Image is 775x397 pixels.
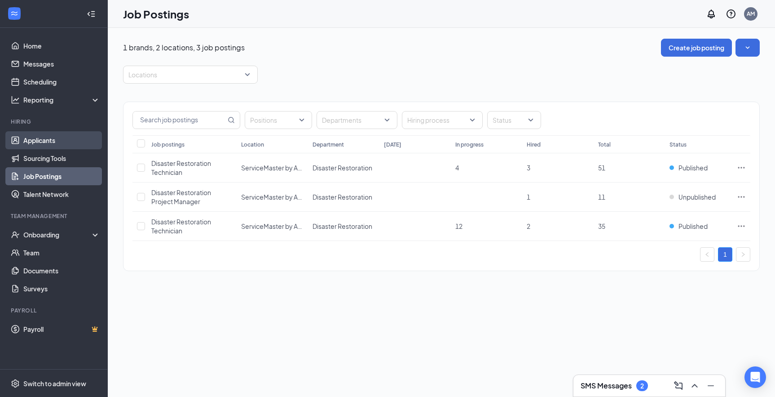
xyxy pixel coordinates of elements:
span: ServiceMaster by A-Town Hi-Tech ([GEOGRAPHIC_DATA]) [241,193,410,201]
td: Disaster Restoration [308,183,379,212]
button: ChevronUp [687,379,702,393]
button: right [736,247,750,262]
div: Onboarding [23,230,92,239]
svg: Analysis [11,95,20,104]
a: Messages [23,55,100,73]
td: Disaster Restoration [308,153,379,183]
svg: Ellipses [737,163,746,172]
span: Disaster Restoration Technician [151,218,211,235]
button: left [700,247,714,262]
svg: WorkstreamLogo [10,9,19,18]
span: 1 [527,193,530,201]
button: SmallChevronDown [735,39,760,57]
svg: Collapse [87,9,96,18]
td: ServiceMaster by A-Town Hi-Tech (Midland) [237,183,308,212]
div: Open Intercom Messenger [744,366,766,388]
span: Disaster Restoration Project Manager [151,188,211,205]
span: Published [678,222,708,231]
span: ServiceMaster by A-Town Hi-Tech ([GEOGRAPHIC_DATA]) [241,164,410,172]
svg: SmallChevronDown [743,43,752,52]
div: Payroll [11,307,98,314]
svg: Minimize [705,380,716,391]
svg: Ellipses [737,192,746,201]
a: Team [23,244,100,262]
svg: Ellipses [737,222,746,231]
a: Job Postings [23,167,100,185]
svg: MagnifyingGlass [228,116,235,124]
svg: QuestionInfo [726,9,736,19]
li: Previous Page [700,247,714,262]
li: 1 [718,247,732,262]
span: right [740,252,746,257]
div: Department [313,141,344,148]
a: Scheduling [23,73,100,91]
h3: SMS Messages [581,381,632,391]
td: ServiceMaster by A-Town Hi-Tech (Midland) [237,212,308,241]
span: 3 [527,164,530,172]
div: 2 [640,382,644,390]
h1: Job Postings [123,6,189,22]
p: 1 brands, 2 locations, 3 job postings [123,43,245,53]
span: 12 [455,222,462,230]
th: Status [665,135,732,153]
span: 4 [455,164,459,172]
li: Next Page [736,247,750,262]
a: Surveys [23,280,100,298]
button: Create job posting [661,39,732,57]
th: In progress [451,135,522,153]
svg: Settings [11,379,20,388]
button: ComposeMessage [671,379,686,393]
span: 51 [598,164,605,172]
a: 1 [718,248,732,261]
span: Published [678,163,708,172]
span: Disaster Restoration [313,222,372,230]
span: ServiceMaster by A-Town Hi-Tech ([GEOGRAPHIC_DATA]) [241,222,410,230]
svg: Notifications [706,9,717,19]
span: 35 [598,222,605,230]
th: Total [594,135,665,153]
a: Talent Network [23,185,100,203]
a: Sourcing Tools [23,149,100,167]
span: Disaster Restoration Technician [151,159,211,176]
div: Team Management [11,212,98,220]
td: Disaster Restoration [308,212,379,241]
a: Documents [23,262,100,280]
span: 2 [527,222,530,230]
div: Location [241,141,264,148]
div: Job postings [151,141,185,148]
span: Unpublished [678,192,716,201]
span: Disaster Restoration [313,193,372,201]
span: left [705,252,710,257]
svg: ChevronUp [689,380,700,391]
span: 11 [598,193,605,201]
button: Minimize [704,379,718,393]
a: Applicants [23,131,100,149]
a: PayrollCrown [23,320,100,338]
input: Search job postings [133,112,226,129]
div: Reporting [23,95,101,104]
div: AM [747,10,755,18]
th: [DATE] [379,135,451,153]
a: Home [23,37,100,55]
th: Hired [522,135,594,153]
svg: UserCheck [11,230,20,239]
div: Hiring [11,118,98,125]
span: Disaster Restoration [313,164,372,172]
svg: ComposeMessage [673,380,684,391]
td: ServiceMaster by A-Town Hi-Tech (Abilene) [237,153,308,183]
div: Switch to admin view [23,379,86,388]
